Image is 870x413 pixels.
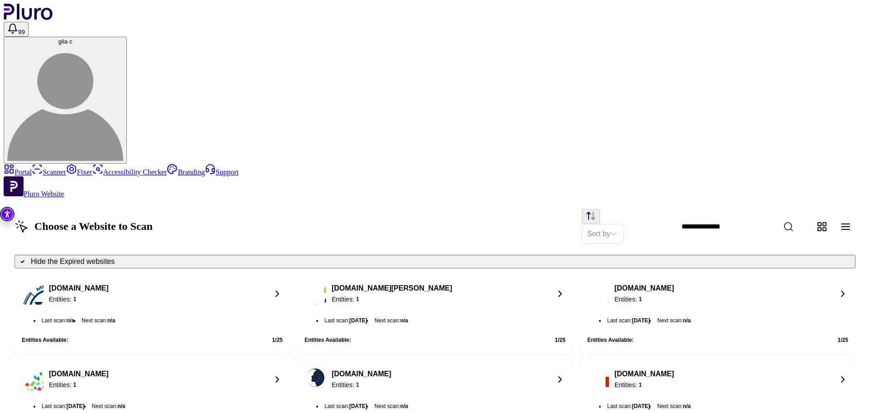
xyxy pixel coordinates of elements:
div: Entities: [332,295,452,304]
li: Last scan : [605,402,652,411]
li: Next scan : [80,316,117,325]
span: 1 / [838,337,842,343]
span: n/a [683,317,691,324]
li: Next scan : [655,316,692,325]
span: 1 / [272,337,277,343]
a: Logo [4,14,53,21]
span: 99 [18,29,25,35]
span: n/a [117,403,125,409]
button: Website logo[DOMAIN_NAME]Entities:1Last scan:n/aNext scan:n/aEntities Available:1/25 [14,276,290,354]
button: Hide the Expired websites [14,255,855,268]
li: Last scan : [40,316,76,325]
li: Last scan : [605,316,652,325]
div: 1 [73,295,77,304]
span: n/a [683,403,691,409]
div: Entities Available: [587,337,633,343]
div: [DOMAIN_NAME] [49,284,109,293]
div: Entities: [49,380,109,389]
div: 1 [356,380,359,389]
span: gila c [58,38,72,45]
span: 1 / [555,337,560,343]
div: Entities: [614,380,674,389]
a: Branding [167,168,205,176]
button: Open notifications, you have 128 new notifications [4,22,29,37]
li: Last scan : [40,402,87,411]
div: 1 [73,380,77,389]
span: [DATE] [349,317,367,324]
div: [DOMAIN_NAME] [332,369,391,379]
button: Change content view type to grid [812,217,832,237]
span: [DATE] [349,403,367,409]
span: n/a [107,317,115,324]
div: Entities: [614,295,674,304]
a: Fixer [66,168,92,176]
div: Entities: [332,380,391,389]
button: Change content view type to table [836,217,855,237]
div: 25 [555,337,565,343]
div: 1 [639,295,642,304]
div: 25 [838,337,848,343]
div: Set sorting [582,224,624,244]
div: [DOMAIN_NAME] [614,284,674,293]
button: Website logo[DOMAIN_NAME]Entities:1Last scan:[DATE]Next scan:n/aEntities Available:1/25 [580,276,855,354]
div: 1 [356,295,359,304]
button: Change sorting direction [582,209,600,224]
li: Last scan : [323,402,369,411]
a: Open Pluro Website [4,190,64,198]
div: 1 [639,380,642,389]
aside: Sidebar menu [4,164,866,198]
span: [DATE] [632,403,650,409]
li: Next scan : [655,402,692,411]
span: n/a [400,403,408,409]
div: [DOMAIN_NAME] [49,369,109,379]
a: Portal [4,168,32,176]
li: Next scan : [372,316,410,325]
li: Next scan : [90,402,127,411]
div: 25 [272,337,283,343]
h1: Choose a Website to Scan [14,219,153,234]
span: [DATE] [632,317,650,324]
a: Accessibility Checker [92,168,167,176]
div: Entities Available: [22,337,68,343]
input: Website Search [674,217,830,236]
span: n/a [67,317,74,324]
img: gila c [7,45,123,161]
img: Website logo [306,369,324,387]
li: Last scan : [323,316,369,325]
div: [DOMAIN_NAME] [614,369,674,379]
a: Scanner [32,168,66,176]
a: Support [205,168,239,176]
button: Website logo[DOMAIN_NAME][PERSON_NAME]Entities:1Last scan:[DATE]Next scan:n/aEntities Available:1/25 [297,276,573,354]
li: Next scan : [372,402,410,411]
div: [DOMAIN_NAME][PERSON_NAME] [332,284,452,293]
div: Entities: [49,295,109,304]
span: n/a [400,317,408,324]
span: [DATE] [67,403,85,409]
div: Entities Available: [304,337,351,343]
button: gila cgila c [4,37,127,164]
